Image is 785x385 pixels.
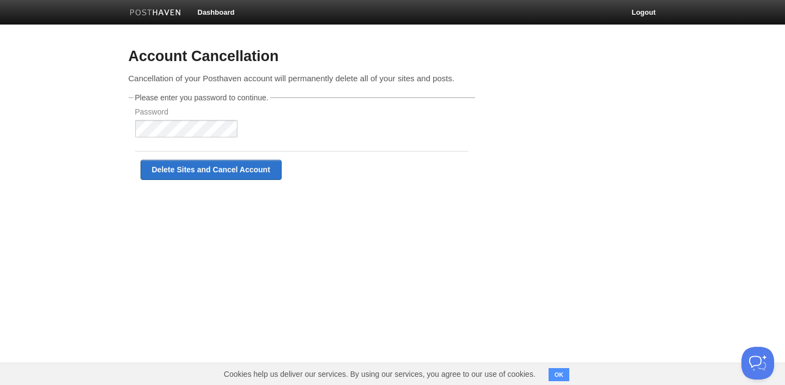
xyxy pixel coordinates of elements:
[135,120,238,137] input: Password
[141,160,282,180] input: Delete Sites and Cancel Account
[130,9,181,17] img: Posthaven-bar
[129,73,476,84] p: Cancellation of your Posthaven account will permanently delete all of your sites and posts.
[129,49,476,65] h3: Account Cancellation
[135,108,238,118] label: Password
[741,347,774,380] iframe: Help Scout Beacon - Open
[213,363,546,385] span: Cookies help us deliver our services. By using our services, you agree to our use of cookies.
[549,368,570,381] button: OK
[133,94,270,101] legend: Please enter you password to continue.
